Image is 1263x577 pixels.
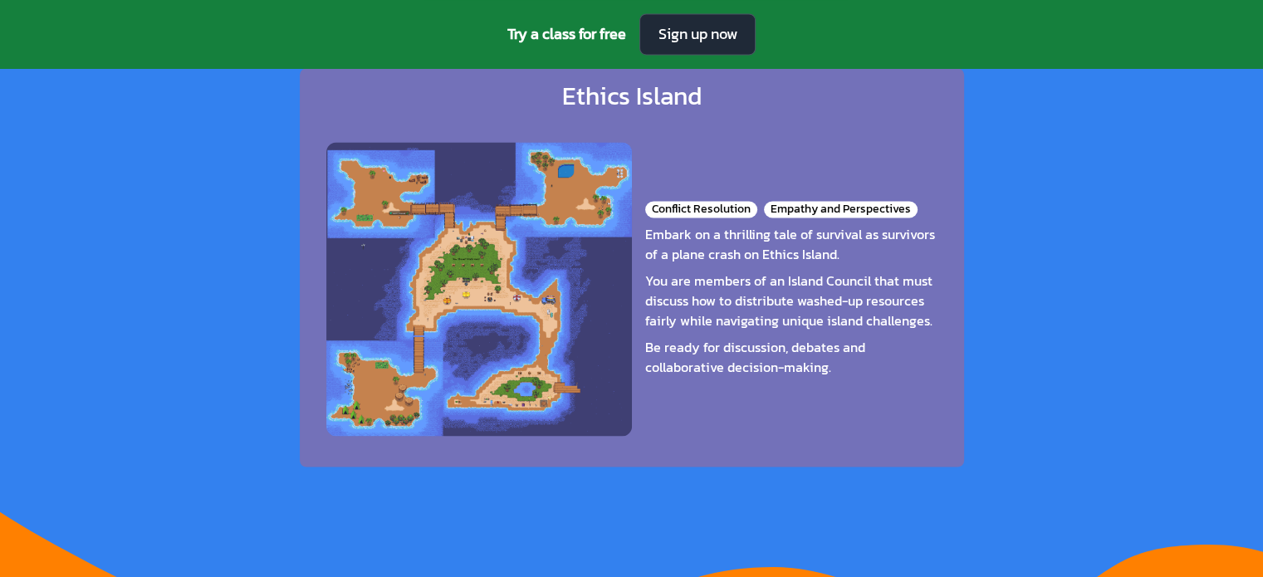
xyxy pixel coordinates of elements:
[645,224,937,264] div: Embark on a thrilling tale of survival as survivors of a plane crash on Ethics Island.
[507,22,626,46] span: Try a class for free
[639,13,756,55] a: Sign up now
[645,337,937,377] div: Be ready for discussion, debates and collaborative decision-making.
[645,201,757,218] div: Conflict Resolution
[645,271,937,330] div: You are members of an Island Council that must discuss how to distribute washed-up resources fair...
[562,81,702,111] div: Ethics Island
[764,201,918,218] div: Empathy and Perspectives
